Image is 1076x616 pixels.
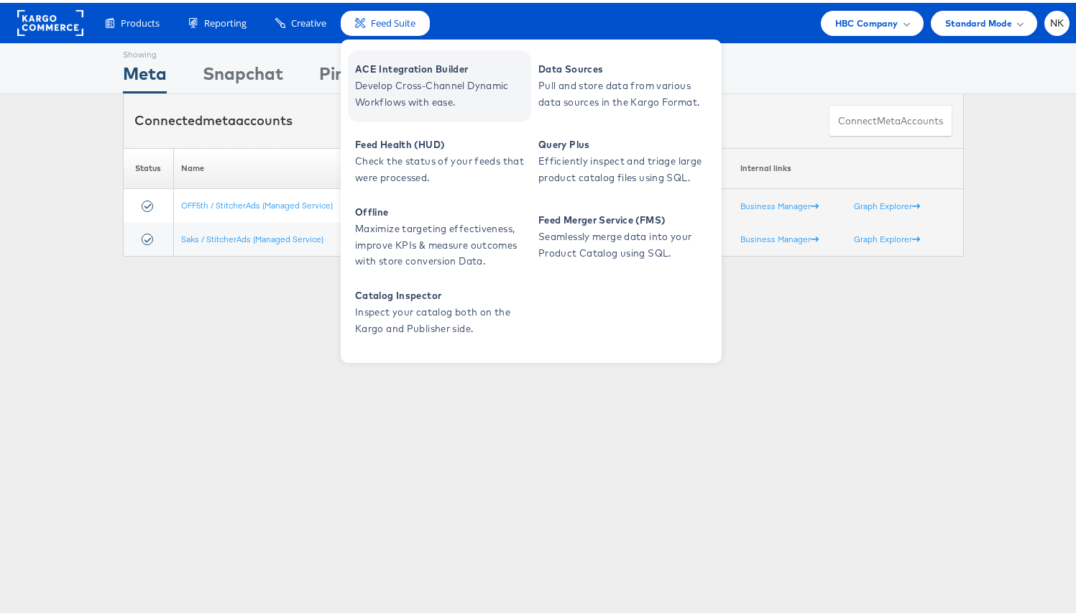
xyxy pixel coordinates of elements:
span: Products [121,14,160,27]
span: Feed Suite [371,14,415,27]
span: Feed Health (HUD) [355,134,528,150]
span: Check the status of your feeds that were processed. [355,150,528,183]
a: Graph Explorer [854,231,920,242]
a: Feed Health (HUD) Check the status of your feeds that were processed. [348,123,531,195]
a: Saks / StitcherAds (Managed Service) [181,231,323,242]
a: Query Plus Efficiently inspect and triage large product catalog files using SQL. [531,123,714,195]
span: Offline [355,201,528,218]
th: Name [173,145,419,186]
a: OFF5th / StitcherAds (Managed Service) [181,197,333,208]
div: Showing [123,41,167,58]
a: Catalog Inspector Inspect your catalog both on the Kargo and Publisher side. [348,274,531,346]
span: ACE Integration Builder [355,58,528,75]
span: HBC Company [835,13,898,28]
span: Catalog Inspector [355,285,528,301]
span: Inspect your catalog both on the Kargo and Publisher side. [355,301,528,334]
div: Connected accounts [134,109,293,127]
div: Snapchat [203,58,283,91]
span: meta [203,109,236,126]
a: Data Sources Pull and store data from various data sources in the Kargo Format. [531,47,714,119]
a: Business Manager [740,231,819,242]
a: Business Manager [740,198,819,208]
span: Data Sources [538,58,711,75]
span: Query Plus [538,134,711,150]
span: Efficiently inspect and triage large product catalog files using SQL. [538,150,711,183]
span: Pull and store data from various data sources in the Kargo Format. [538,75,711,108]
a: Graph Explorer [854,198,920,208]
th: Status [124,145,174,186]
a: Feed Merger Service (FMS) Seamlessly merge data into your Product Catalog using SQL. [531,198,714,270]
a: Offline Maximize targeting effectiveness, improve KPIs & measure outcomes with store conversion D... [348,198,531,270]
span: Reporting [204,14,247,27]
div: Meta [123,58,167,91]
div: Pinterest [319,58,395,91]
span: Seamlessly merge data into your Product Catalog using SQL. [538,226,711,259]
span: meta [877,111,901,125]
span: Maximize targeting effectiveness, improve KPIs & measure outcomes with store conversion Data. [355,218,528,267]
span: Creative [291,14,326,27]
span: NK [1050,16,1064,25]
a: ACE Integration Builder Develop Cross-Channel Dynamic Workflows with ease. [348,47,531,119]
span: Feed Merger Service (FMS) [538,209,711,226]
button: ConnectmetaAccounts [829,102,952,134]
span: Develop Cross-Channel Dynamic Workflows with ease. [355,75,528,108]
span: Standard Mode [945,13,1012,28]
